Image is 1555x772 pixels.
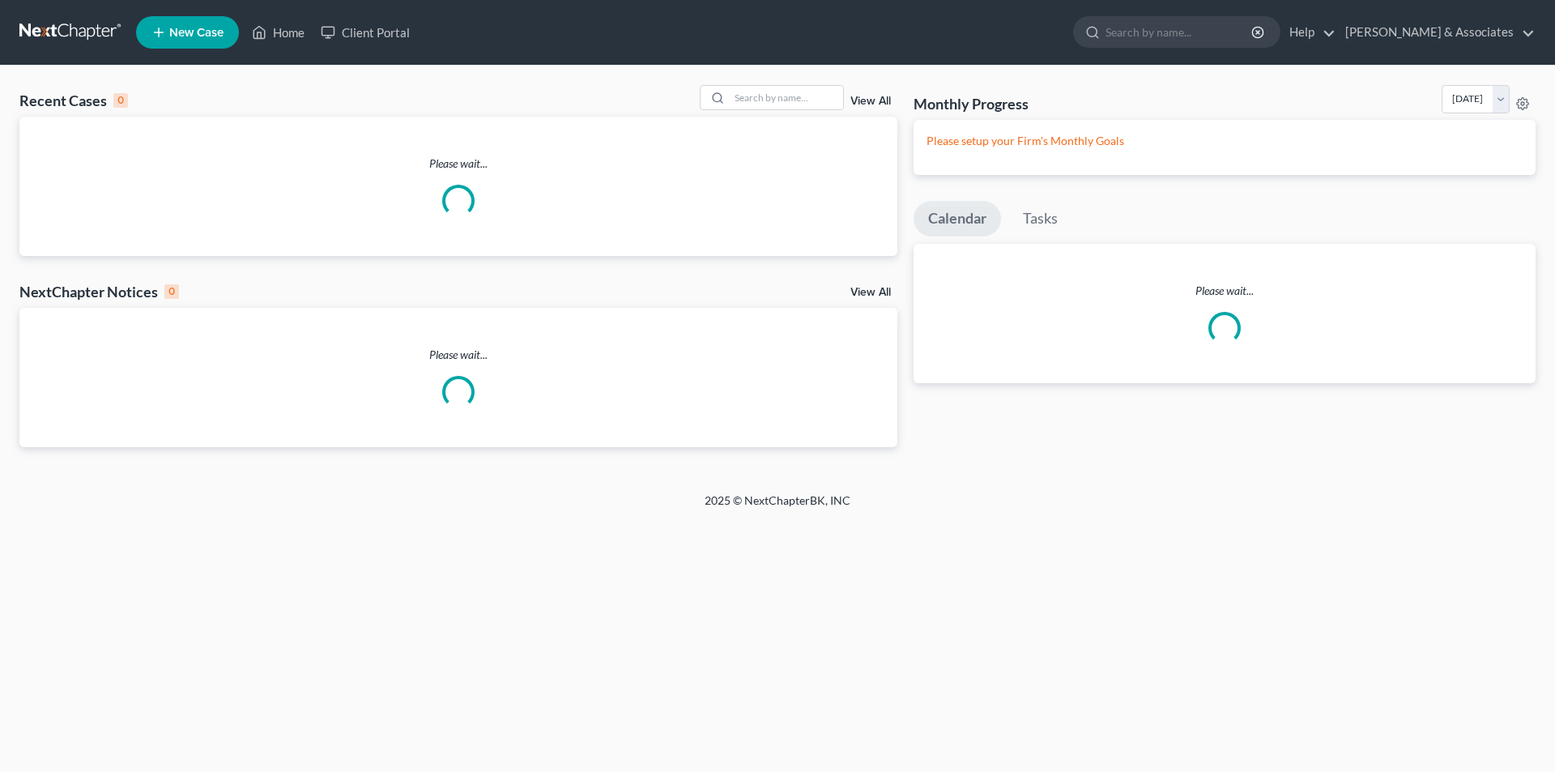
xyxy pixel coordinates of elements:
[19,282,179,301] div: NextChapter Notices
[19,91,128,110] div: Recent Cases
[19,156,897,172] p: Please wait...
[1337,18,1535,47] a: [PERSON_NAME] & Associates
[244,18,313,47] a: Home
[914,94,1029,113] h3: Monthly Progress
[850,287,891,298] a: View All
[164,284,179,299] div: 0
[927,133,1523,149] p: Please setup your Firm's Monthly Goals
[914,283,1536,299] p: Please wait...
[1106,17,1254,47] input: Search by name...
[1281,18,1336,47] a: Help
[313,18,418,47] a: Client Portal
[169,27,224,39] span: New Case
[850,96,891,107] a: View All
[914,201,1001,237] a: Calendar
[730,86,843,109] input: Search by name...
[113,93,128,108] div: 0
[19,347,897,363] p: Please wait...
[316,493,1239,522] div: 2025 © NextChapterBK, INC
[1008,201,1072,237] a: Tasks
